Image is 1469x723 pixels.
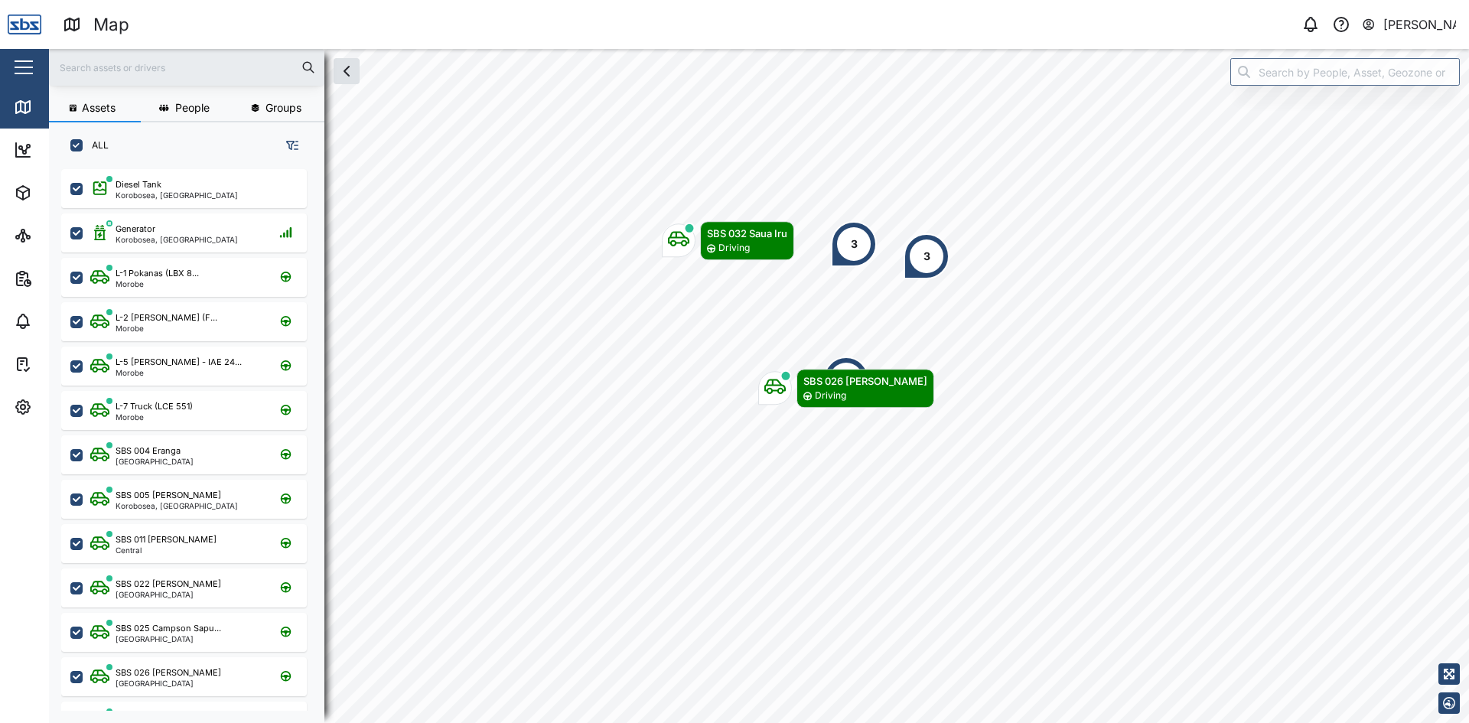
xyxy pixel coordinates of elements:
[904,233,949,279] div: Map marker
[923,248,930,265] div: 3
[707,226,787,241] div: SBS 032 Saua Iru
[851,236,858,252] div: 3
[116,236,238,243] div: Korobosea, [GEOGRAPHIC_DATA]
[83,139,109,151] label: ALL
[61,164,324,711] div: grid
[1361,14,1457,35] button: [PERSON_NAME]
[1383,15,1457,34] div: [PERSON_NAME]
[116,445,181,458] div: SBS 004 Eranga
[40,142,109,158] div: Dashboard
[265,103,301,113] span: Groups
[758,369,934,408] div: Map marker
[116,635,221,643] div: [GEOGRAPHIC_DATA]
[116,578,221,591] div: SBS 022 [PERSON_NAME]
[116,533,217,546] div: SBS 011 [PERSON_NAME]
[116,324,217,332] div: Morobe
[803,373,927,389] div: SBS 026 [PERSON_NAME]
[116,413,193,421] div: Morobe
[815,389,846,403] div: Driving
[116,311,217,324] div: L-2 [PERSON_NAME] (F...
[93,11,129,38] div: Map
[40,270,92,287] div: Reports
[116,591,221,598] div: [GEOGRAPHIC_DATA]
[58,56,315,79] input: Search assets or drivers
[116,369,242,376] div: Morobe
[40,399,94,415] div: Settings
[40,184,87,201] div: Assets
[116,546,217,554] div: Central
[662,221,794,260] div: Map marker
[831,221,877,267] div: Map marker
[116,502,238,510] div: Korobosea, [GEOGRAPHIC_DATA]
[116,622,221,635] div: SBS 025 Campson Sapu...
[116,223,155,236] div: Generator
[116,280,199,288] div: Morobe
[116,356,242,369] div: L-5 [PERSON_NAME] - IAE 24...
[116,400,193,413] div: L-7 Truck (LCE 551)
[116,191,238,199] div: Korobosea, [GEOGRAPHIC_DATA]
[823,357,869,402] div: Map marker
[49,49,1469,723] canvas: Map
[40,99,74,116] div: Map
[116,178,161,191] div: Diesel Tank
[40,313,87,330] div: Alarms
[116,489,221,502] div: SBS 005 [PERSON_NAME]
[116,267,199,280] div: L-1 Pokanas (LBX 8...
[82,103,116,113] span: Assets
[40,356,82,373] div: Tasks
[116,458,194,465] div: [GEOGRAPHIC_DATA]
[1230,58,1460,86] input: Search by People, Asset, Geozone or Place
[175,103,210,113] span: People
[718,241,750,256] div: Driving
[116,679,221,687] div: [GEOGRAPHIC_DATA]
[116,666,221,679] div: SBS 026 [PERSON_NAME]
[40,227,77,244] div: Sites
[8,8,41,41] img: Main Logo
